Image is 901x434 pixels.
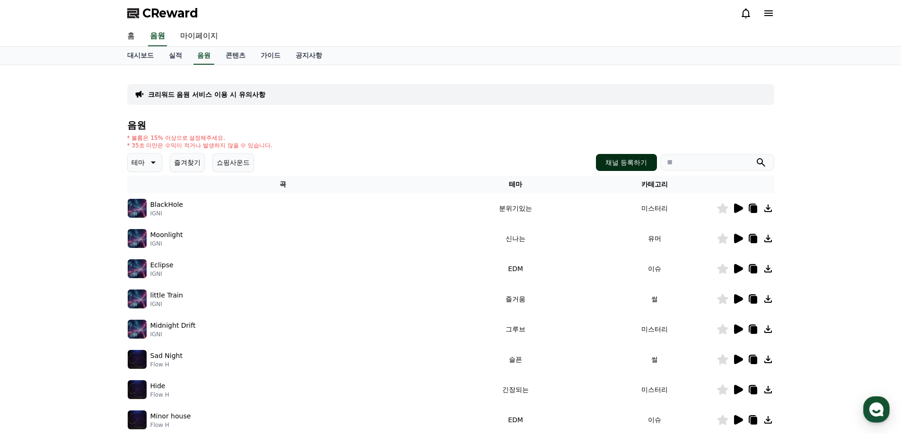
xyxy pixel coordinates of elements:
[150,290,183,300] p: little Train
[218,47,253,65] a: 콘텐츠
[62,299,122,323] a: 대화
[127,6,198,21] a: CReward
[30,314,35,321] span: 홈
[438,284,592,314] td: 즐거움
[127,120,774,130] h4: 음원
[131,156,145,169] p: 테마
[87,314,98,322] span: 대화
[120,26,142,46] a: 홈
[288,47,330,65] a: 공지사항
[150,270,174,278] p: IGNI
[438,193,592,223] td: 분위기있는
[170,153,205,172] button: 즐겨찾기
[150,300,183,308] p: IGNI
[148,26,167,46] a: 음원
[438,223,592,254] td: 신나는
[128,410,147,429] img: music
[593,176,717,193] th: 카테고리
[593,314,717,344] td: 미스터리
[438,254,592,284] td: EDM
[150,240,183,247] p: IGNI
[146,314,157,321] span: 설정
[128,259,147,278] img: music
[253,47,288,65] a: 가이드
[128,289,147,308] img: music
[438,344,592,374] td: 슬픈
[150,210,183,217] p: IGNI
[438,374,592,405] td: 긴장되는
[128,380,147,399] img: music
[150,351,183,361] p: Sad Night
[128,229,147,248] img: music
[593,344,717,374] td: 썰
[3,299,62,323] a: 홈
[127,153,162,172] button: 테마
[212,153,254,172] button: 쇼핑사운드
[596,154,656,171] button: 채널 등록하기
[150,260,174,270] p: Eclipse
[150,230,183,240] p: Moonlight
[128,350,147,369] img: music
[120,47,161,65] a: 대시보드
[150,421,191,429] p: Flow H
[127,176,439,193] th: 곡
[142,6,198,21] span: CReward
[593,193,717,223] td: 미스터리
[593,223,717,254] td: 유머
[148,90,265,99] a: 크리워드 음원 서비스 이용 시 유의사항
[127,134,273,142] p: * 볼륨은 15% 이상으로 설정해주세요.
[438,176,592,193] th: 테마
[150,411,191,421] p: Minor house
[150,381,166,391] p: Hide
[127,142,273,149] p: * 35초 미만은 수익이 적거나 발생하지 않을 수 있습니다.
[173,26,226,46] a: 마이페이지
[593,374,717,405] td: 미스터리
[150,361,183,368] p: Flow H
[150,321,196,331] p: Midnight Drift
[150,200,183,210] p: BlackHole
[193,47,214,65] a: 음원
[593,254,717,284] td: 이슈
[128,320,147,339] img: music
[122,299,182,323] a: 설정
[150,331,196,338] p: IGNI
[150,391,169,399] p: Flow H
[128,199,147,218] img: music
[438,314,592,344] td: 그루브
[593,284,717,314] td: 썰
[161,47,190,65] a: 실적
